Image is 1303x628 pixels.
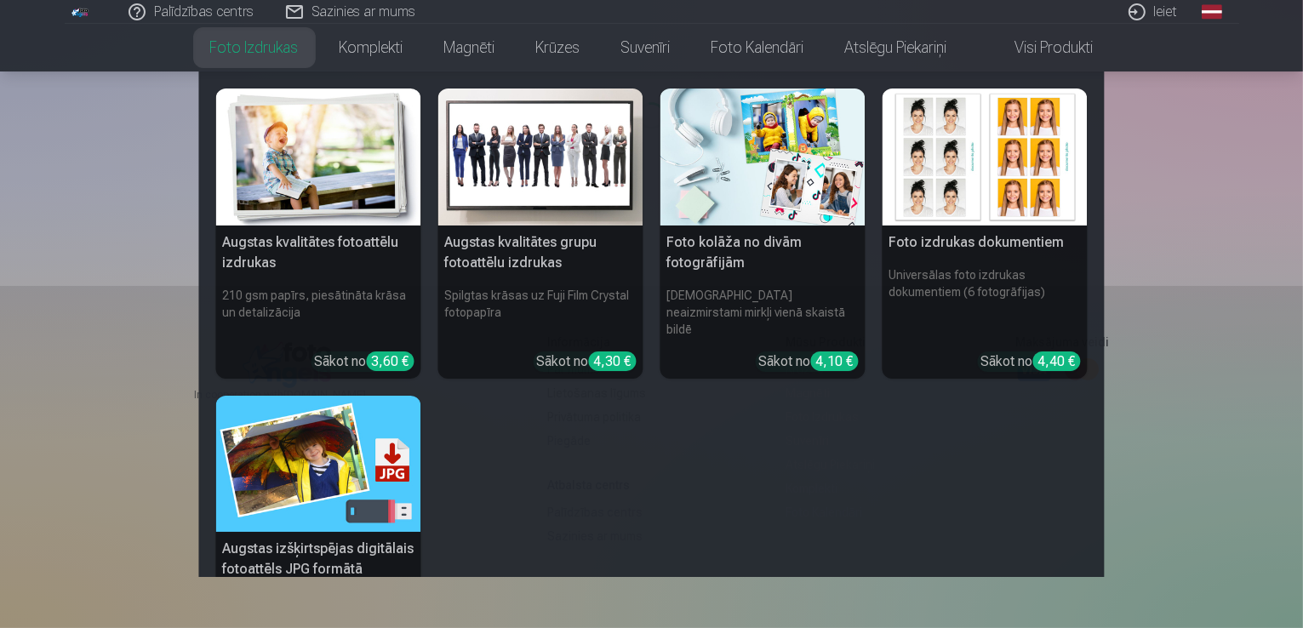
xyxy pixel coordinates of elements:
a: Komplekti [319,24,424,71]
a: Foto izdrukas [190,24,319,71]
h5: Augstas izšķirtspējas digitālais fotoattēls JPG formātā [216,532,421,586]
h5: Foto kolāža no divām fotogrāfijām [660,226,866,280]
div: Sākot no [537,351,637,372]
div: Sākot no [981,351,1081,372]
div: 4,30 € [589,351,637,371]
h6: [DEMOGRAPHIC_DATA] neaizmirstami mirkļi vienā skaistā bildē [660,280,866,345]
img: Augstas izšķirtspējas digitālais fotoattēls JPG formātā [216,396,421,533]
h6: Spilgtas krāsas uz Fuji Film Crystal fotopapīra [438,280,643,345]
a: Atslēgu piekariņi [825,24,968,71]
a: Krūzes [516,24,601,71]
a: Foto izdrukas dokumentiemFoto izdrukas dokumentiemUniversālas foto izdrukas dokumentiem (6 fotogr... [883,88,1088,379]
div: Sākot no [759,351,859,372]
a: Augstas kvalitātes grupu fotoattēlu izdrukasAugstas kvalitātes grupu fotoattēlu izdrukasSpilgtas ... [438,88,643,379]
div: 4,40 € [1033,351,1081,371]
img: Foto izdrukas dokumentiem [883,88,1088,226]
div: Sākot no [315,351,414,372]
h5: Foto izdrukas dokumentiem [883,226,1088,260]
h5: Augstas kvalitātes fotoattēlu izdrukas [216,226,421,280]
a: Visi produkti [968,24,1114,71]
img: Augstas kvalitātes grupu fotoattēlu izdrukas [438,88,643,226]
a: Foto kalendāri [691,24,825,71]
div: 4,10 € [811,351,859,371]
a: Foto kolāža no divām fotogrāfijāmFoto kolāža no divām fotogrāfijām[DEMOGRAPHIC_DATA] neaizmirstam... [660,88,866,379]
div: 3,60 € [367,351,414,371]
h6: Universālas foto izdrukas dokumentiem (6 fotogrāfijas) [883,260,1088,345]
a: Suvenīri [601,24,691,71]
a: Augstas kvalitātes fotoattēlu izdrukasAugstas kvalitātes fotoattēlu izdrukas210 gsm papīrs, piesā... [216,88,421,379]
a: Magnēti [424,24,516,71]
img: /fa1 [71,7,90,17]
h6: 210 gsm papīrs, piesātināta krāsa un detalizācija [216,280,421,345]
img: Foto kolāža no divām fotogrāfijām [660,88,866,226]
h5: Augstas kvalitātes grupu fotoattēlu izdrukas [438,226,643,280]
img: Augstas kvalitātes fotoattēlu izdrukas [216,88,421,226]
